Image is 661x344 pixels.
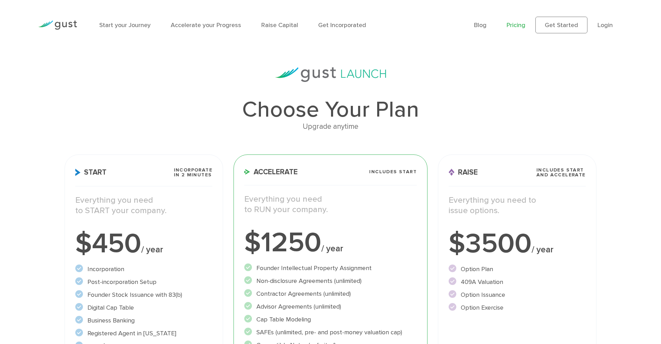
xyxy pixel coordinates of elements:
[244,229,417,257] div: $1250
[174,168,212,177] span: Incorporate in 2 Minutes
[65,121,596,133] div: Upgrade anytime
[449,169,478,176] span: Raise
[244,276,417,286] li: Non-disclosure Agreements (unlimited)
[535,17,587,33] a: Get Started
[449,277,586,287] li: 409A Valuation
[449,230,586,258] div: $3500
[449,303,586,312] li: Option Exercise
[171,22,241,29] a: Accelerate your Progress
[318,22,366,29] a: Get Incorporated
[449,195,586,216] p: Everything you need to issue options.
[244,194,417,215] p: Everything you need to RUN your company.
[275,67,386,82] img: gust-launch-logos.svg
[75,290,212,300] li: Founder Stock Issuance with 83(b)
[75,329,212,338] li: Registered Agent in [US_STATE]
[244,263,417,273] li: Founder Intellectual Property Assignment
[244,328,417,337] li: SAFEs (unlimited, pre- and post-money valuation cap)
[75,169,80,176] img: Start Icon X2
[449,169,455,176] img: Raise Icon
[38,20,77,30] img: Gust Logo
[369,169,417,174] span: Includes START
[474,22,486,29] a: Blog
[321,243,343,254] span: / year
[75,230,212,258] div: $450
[449,290,586,300] li: Option Issuance
[75,265,212,274] li: Incorporation
[449,265,586,274] li: Option Plan
[244,168,298,176] span: Accelerate
[141,244,163,255] span: / year
[75,303,212,312] li: Digital Cap Table
[244,315,417,324] li: Cap Table Modeling
[75,195,212,216] p: Everything you need to START your company.
[244,302,417,311] li: Advisor Agreements (unlimited)
[99,22,151,29] a: Start your Journey
[507,22,525,29] a: Pricing
[598,22,613,29] a: Login
[244,169,250,175] img: Accelerate Icon
[244,289,417,299] li: Contractor Agreements (unlimited)
[532,244,553,255] span: / year
[75,169,107,176] span: Start
[75,277,212,287] li: Post-incorporation Setup
[65,99,596,121] h1: Choose Your Plan
[536,168,586,177] span: Includes START and ACCELERATE
[75,316,212,325] li: Business Banking
[261,22,298,29] a: Raise Capital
